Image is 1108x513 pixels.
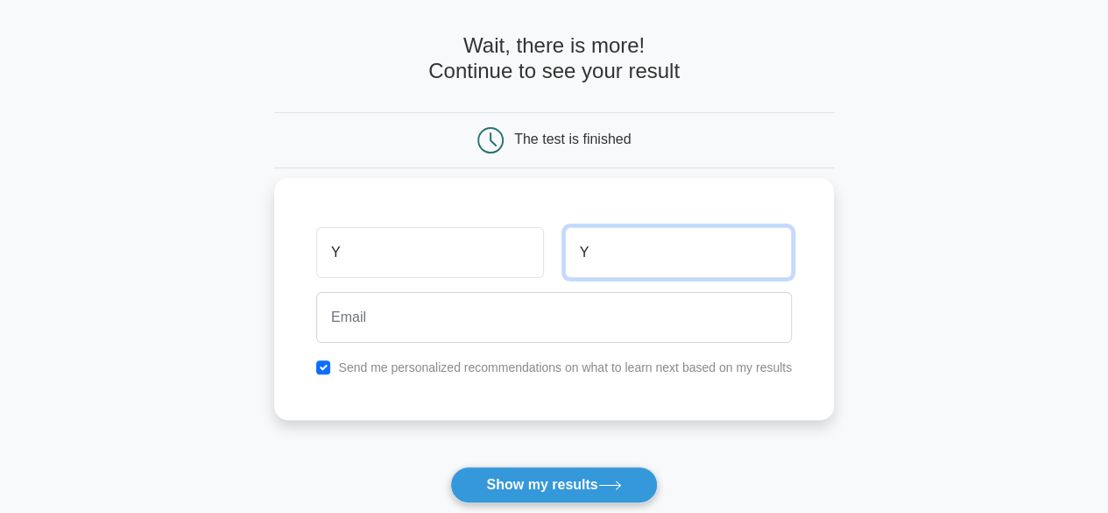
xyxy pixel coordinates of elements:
[316,292,792,343] input: Email
[338,360,792,374] label: Send me personalized recommendations on what to learn next based on my results
[514,132,631,146] div: The test is finished
[274,33,834,84] h4: Wait, there is more! Continue to see your result
[450,467,657,503] button: Show my results
[565,227,792,278] input: Last name
[316,227,543,278] input: First name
